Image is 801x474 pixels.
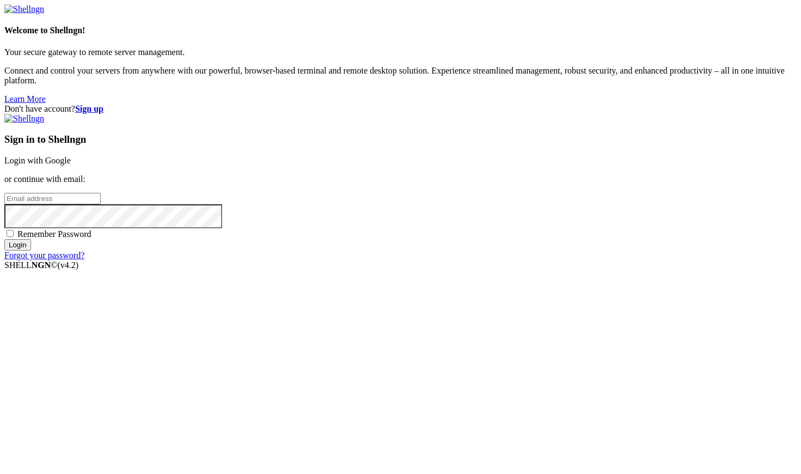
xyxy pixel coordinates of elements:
div: Don't have account? [4,104,797,114]
img: Shellngn [4,4,44,14]
img: Shellngn [4,114,44,124]
b: NGN [32,260,51,270]
span: Remember Password [17,229,91,239]
h3: Sign in to Shellngn [4,133,797,145]
input: Remember Password [7,230,14,237]
p: Your secure gateway to remote server management. [4,47,797,57]
a: Sign up [75,104,103,113]
a: Login with Google [4,156,71,165]
h4: Welcome to Shellngn! [4,26,797,35]
span: 4.2.0 [58,260,79,270]
a: Learn More [4,94,46,104]
span: SHELL © [4,260,78,270]
input: Email address [4,193,101,204]
a: Forgot your password? [4,251,84,260]
p: Connect and control your servers from anywhere with our powerful, browser-based terminal and remo... [4,66,797,86]
p: or continue with email: [4,174,797,184]
input: Login [4,239,31,251]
